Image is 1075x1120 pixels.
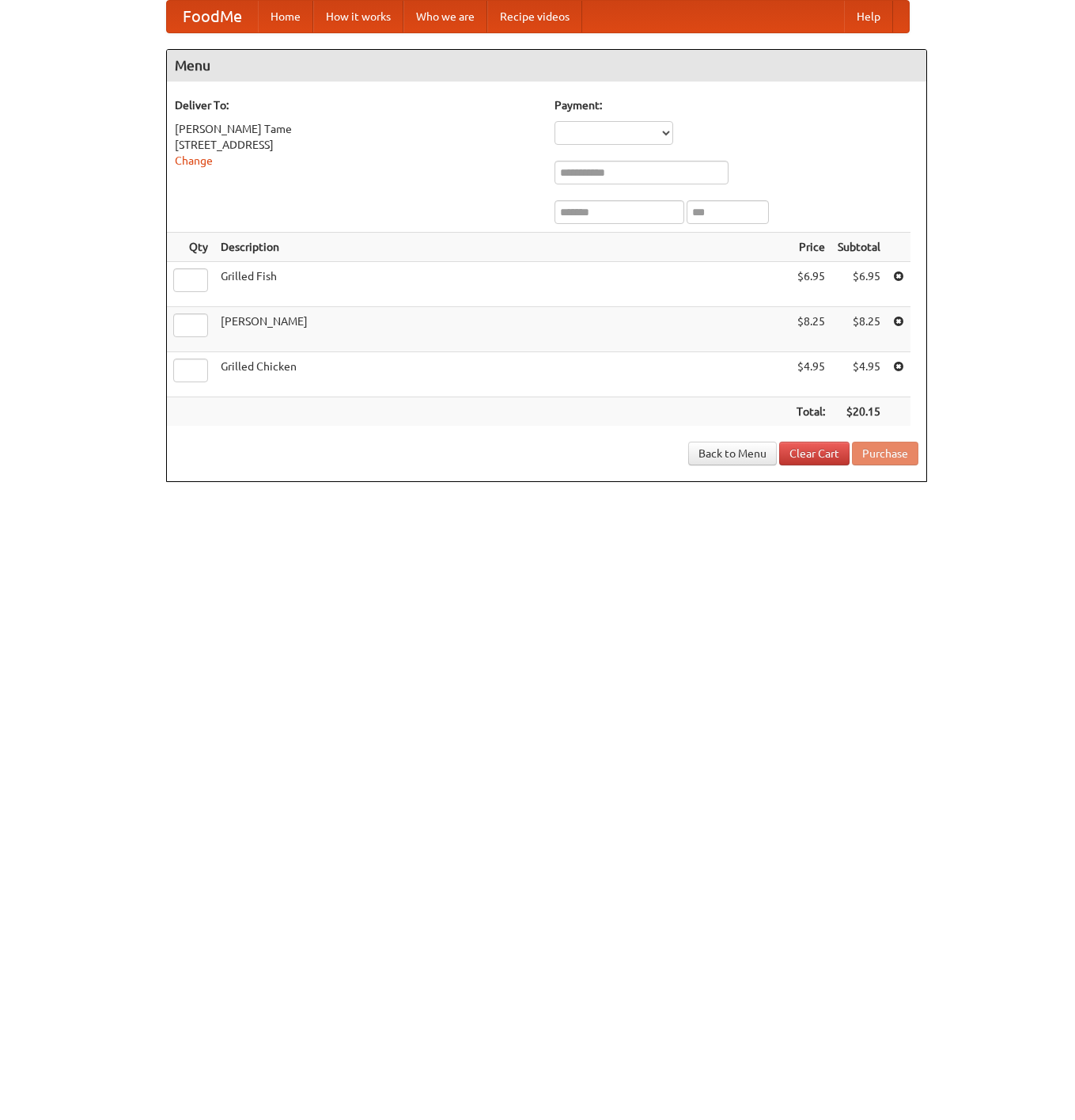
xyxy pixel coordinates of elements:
[831,262,887,307] td: $6.95
[688,442,777,465] a: Back to Menu
[175,137,539,153] div: [STREET_ADDRESS]
[214,233,790,262] th: Description
[175,97,539,113] h5: Deliver To:
[790,352,831,397] td: $4.95
[779,442,850,465] a: Clear Cart
[487,1,582,32] a: Recipe videos
[214,307,790,352] td: [PERSON_NAME]
[790,233,831,262] th: Price
[831,307,887,352] td: $8.25
[175,121,539,137] div: [PERSON_NAME] Tame
[555,97,918,113] h5: Payment:
[831,397,887,427] th: $20.15
[167,1,258,32] a: FoodMe
[831,233,887,262] th: Subtotal
[852,442,918,465] button: Purchase
[403,1,487,32] a: Who we are
[831,352,887,397] td: $4.95
[790,397,831,427] th: Total:
[790,307,831,352] td: $8.25
[313,1,403,32] a: How it works
[844,1,893,32] a: Help
[258,1,313,32] a: Home
[214,262,790,307] td: Grilled Fish
[214,352,790,397] td: Grilled Chicken
[175,154,213,167] a: Change
[167,50,926,82] h4: Menu
[167,233,214,262] th: Qty
[790,262,831,307] td: $6.95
